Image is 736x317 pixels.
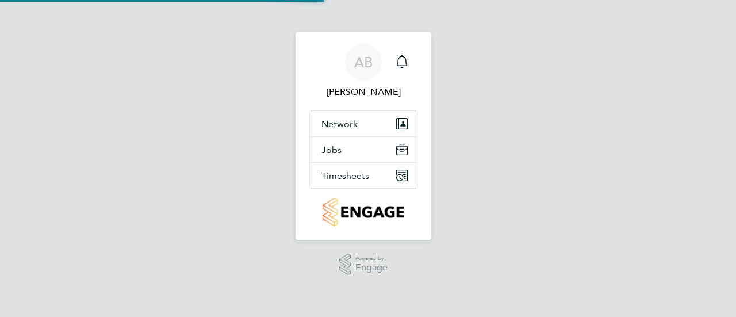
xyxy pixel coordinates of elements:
span: Network [321,119,358,129]
a: Go to home page [309,198,417,226]
nav: Main navigation [296,32,431,240]
span: Engage [355,263,388,273]
img: countryside-properties-logo-retina.png [323,198,404,226]
a: AB[PERSON_NAME] [309,44,417,99]
span: Andre Bonnick [309,85,417,99]
button: Timesheets [310,163,417,188]
button: Network [310,111,417,136]
a: Powered byEngage [339,254,388,276]
span: Powered by [355,254,388,263]
button: Jobs [310,137,417,162]
span: AB [354,55,373,70]
span: Jobs [321,144,342,155]
span: Timesheets [321,170,369,181]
